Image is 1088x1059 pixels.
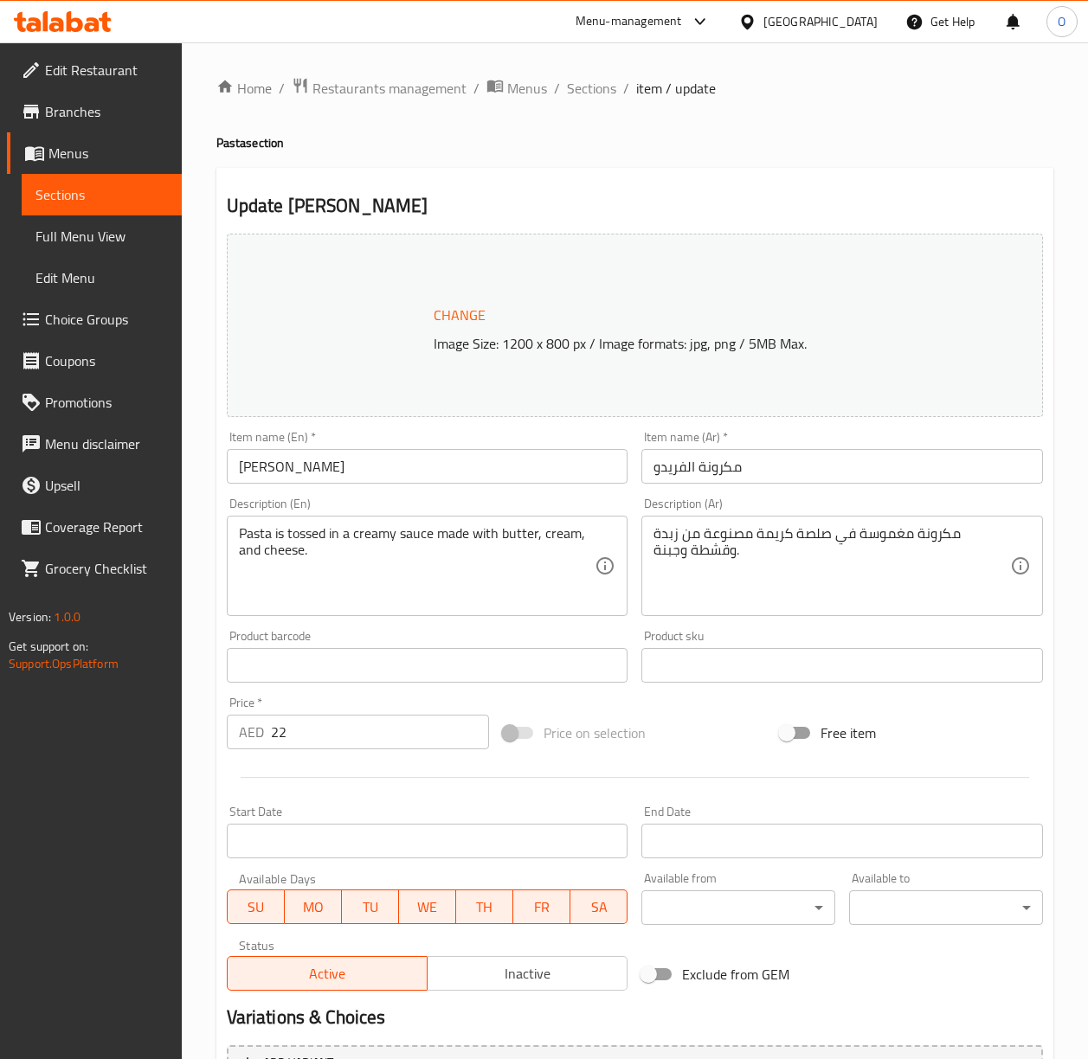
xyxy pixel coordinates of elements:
button: WE [399,889,456,924]
a: Coupons [7,340,182,382]
textarea: Pasta is tossed in a creamy sauce made with butter, cream, and cheese. [239,525,596,607]
span: 1.0.0 [54,606,80,628]
button: Active [227,956,428,991]
a: Edit Menu [22,257,182,298]
li: / [623,78,629,99]
nav: breadcrumb [216,77,1053,99]
span: Change [434,303,486,328]
div: ​ [641,890,835,925]
a: Full Menu View [22,215,182,257]
li: / [279,78,285,99]
span: Sections [35,184,168,205]
span: Menus [507,78,547,99]
span: Coverage Report [45,517,168,537]
textarea: مكرونة مغموسة في صلصة كريمة مصنوعة من زبدة وقشطة وجبنة. [653,525,1010,607]
div: ​ [849,890,1043,925]
a: Restaurants management [292,77,467,99]
button: FR [513,889,570,924]
span: Get support on: [9,635,88,658]
span: item / update [636,78,716,99]
input: Please enter price [271,715,490,749]
a: Promotions [7,382,182,423]
a: Upsell [7,465,182,506]
button: MO [285,889,342,924]
span: Edit Restaurant [45,60,168,80]
li: / [554,78,560,99]
span: Restaurants management [312,78,467,99]
span: Branches [45,101,168,122]
span: TU [349,895,392,920]
input: Please enter product barcode [227,648,628,683]
a: Edit Restaurant [7,49,182,91]
a: Grocery Checklist [7,548,182,589]
button: TU [342,889,399,924]
button: Inactive [427,956,628,991]
span: Active [235,961,421,986]
span: Menus [48,143,168,164]
p: AED [239,722,264,742]
a: Menu disclaimer [7,423,182,465]
div: Menu-management [576,11,682,32]
h2: Variations & Choices [227,1004,1043,1030]
span: Coupons [45,350,168,371]
span: Choice Groups [45,309,168,330]
a: Menus [486,77,547,99]
h2: Update [PERSON_NAME] [227,193,1043,219]
span: Promotions [45,392,168,413]
span: Grocery Checklist [45,558,168,579]
span: Exclude from GEM [682,964,789,985]
a: Branches [7,91,182,132]
span: O [1058,12,1065,31]
span: Inactive [435,961,621,986]
a: Sections [22,174,182,215]
span: Free item [821,722,876,743]
a: Coverage Report [7,506,182,548]
a: Support.OpsPlatform [9,652,119,675]
a: Home [216,78,272,99]
a: Sections [567,78,616,99]
button: SU [227,889,285,924]
button: SA [570,889,628,924]
span: Menu disclaimer [45,433,168,454]
button: Change [427,298,492,333]
span: Price on selection [544,722,646,743]
input: Please enter product sku [641,648,1043,683]
h4: Pasta section [216,134,1053,151]
span: TH [463,895,506,920]
span: MO [292,895,335,920]
span: SA [577,895,621,920]
span: FR [520,895,563,920]
span: WE [406,895,449,920]
li: / [473,78,480,99]
a: Menus [7,132,182,174]
p: Image Size: 1200 x 800 px / Image formats: jpg, png / 5MB Max. [427,333,999,354]
input: Enter name Ar [641,449,1043,484]
input: Enter name En [227,449,628,484]
span: SU [235,895,278,920]
button: TH [456,889,513,924]
span: Upsell [45,475,168,496]
a: Choice Groups [7,298,182,340]
span: Version: [9,606,51,628]
div: [GEOGRAPHIC_DATA] [763,12,878,31]
span: Full Menu View [35,226,168,247]
span: Edit Menu [35,267,168,288]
